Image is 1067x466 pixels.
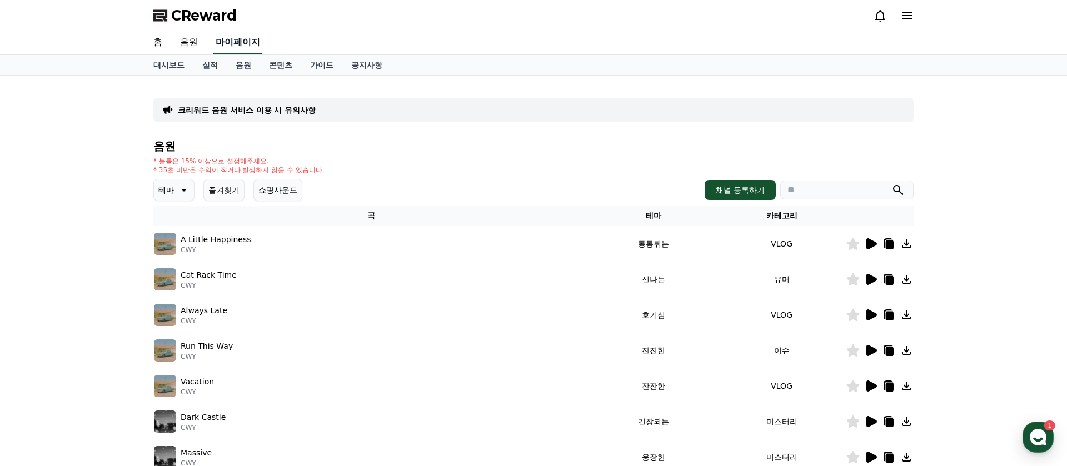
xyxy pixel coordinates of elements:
[35,369,42,378] span: 홈
[181,376,214,388] p: Vacation
[153,140,914,152] h4: 음원
[193,55,227,75] a: 실적
[253,179,302,201] button: 쇼핑사운드
[153,7,237,24] a: CReward
[73,352,143,380] a: 1대화
[178,104,316,116] a: 크리워드 음원 서비스 이용 시 유의사항
[144,55,193,75] a: 대시보드
[260,55,301,75] a: 콘텐츠
[181,352,233,361] p: CWY
[144,31,171,54] a: 홈
[717,206,846,226] th: 카테고리
[153,157,325,166] p: * 볼륨은 15% 이상으로 설정해주세요.
[181,234,251,245] p: A Little Happiness
[3,352,73,380] a: 홈
[589,404,717,439] td: 긴장되는
[589,206,717,226] th: 테마
[181,281,237,290] p: CWY
[589,262,717,297] td: 신나는
[181,388,214,397] p: CWY
[181,317,227,325] p: CWY
[154,375,176,397] img: music
[181,245,251,254] p: CWY
[181,305,227,317] p: Always Late
[717,297,846,333] td: VLOG
[589,368,717,404] td: 잔잔한
[172,369,185,378] span: 설정
[154,339,176,362] img: music
[589,333,717,368] td: 잔잔한
[203,179,245,201] button: 즐겨찾기
[717,368,846,404] td: VLOG
[153,179,195,201] button: 테마
[181,447,212,459] p: Massive
[342,55,391,75] a: 공지사항
[181,340,233,352] p: Run This Way
[717,226,846,262] td: VLOG
[158,182,174,198] p: 테마
[113,352,117,360] span: 1
[213,31,262,54] a: 마이페이지
[153,166,325,174] p: * 35초 미만은 수익이 적거나 발생하지 않을 수 있습니다.
[717,404,846,439] td: 미스터리
[154,233,176,255] img: music
[171,31,207,54] a: 음원
[153,206,589,226] th: 곡
[154,410,176,433] img: music
[181,423,226,432] p: CWY
[227,55,260,75] a: 음원
[589,226,717,262] td: 통통튀는
[143,352,213,380] a: 설정
[717,262,846,297] td: 유머
[181,269,237,281] p: Cat Rack Time
[717,333,846,368] td: 이슈
[154,268,176,290] img: music
[102,369,115,378] span: 대화
[301,55,342,75] a: 가이드
[154,304,176,326] img: music
[171,7,237,24] span: CReward
[705,180,776,200] button: 채널 등록하기
[589,297,717,333] td: 호기심
[181,412,226,423] p: Dark Castle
